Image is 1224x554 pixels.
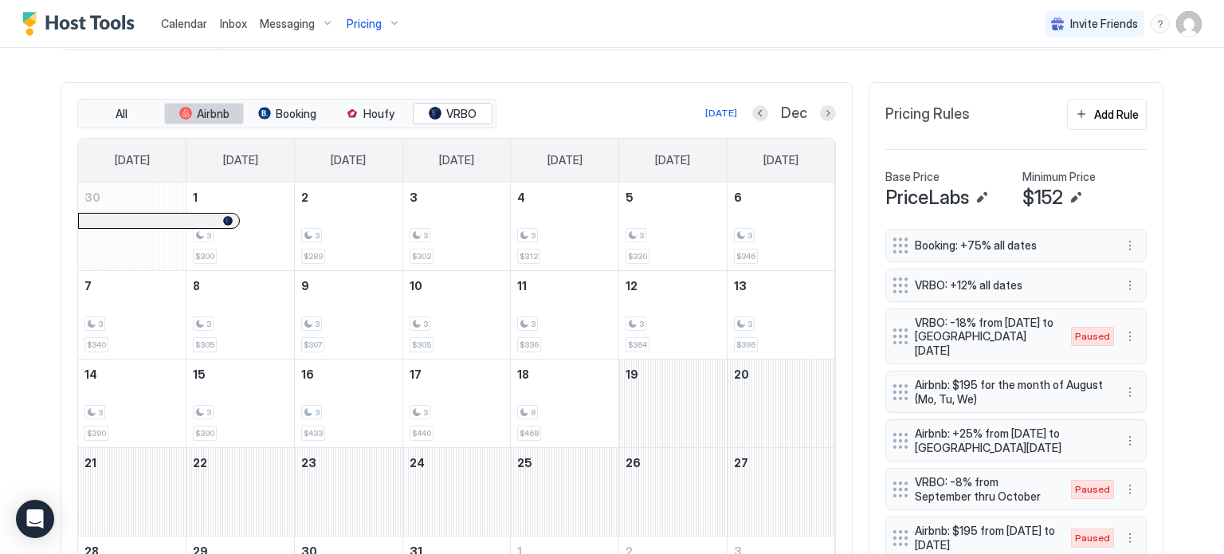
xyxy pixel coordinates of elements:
[619,360,727,389] a: December 19, 2025
[186,271,294,301] a: December 8, 2025
[304,428,323,438] span: $433
[186,447,295,536] td: December 22, 2025
[98,319,103,329] span: 3
[1176,11,1202,37] div: User profile
[628,251,647,261] span: $330
[628,340,647,350] span: $364
[247,103,327,125] button: Booking
[78,360,186,389] a: December 14, 2025
[193,191,198,204] span: 1
[207,139,274,182] a: Monday
[78,271,186,301] a: December 7, 2025
[186,359,295,447] td: December 15, 2025
[410,191,418,204] span: 3
[520,340,539,350] span: $336
[619,183,727,212] a: December 5, 2025
[531,319,535,329] span: 3
[295,183,402,212] a: December 2, 2025
[77,99,496,129] div: tab-group
[22,12,142,36] a: Host Tools Logo
[193,456,207,470] span: 22
[315,230,320,241] span: 3
[164,103,244,125] button: Airbnb
[1075,482,1110,497] span: Paused
[294,183,402,271] td: December 2, 2025
[1075,329,1110,344] span: Paused
[734,456,748,470] span: 27
[1070,17,1138,31] span: Invite Friends
[531,407,535,418] span: 8
[78,183,186,271] td: November 30, 2025
[84,367,97,381] span: 14
[260,17,315,31] span: Messaging
[403,360,511,389] a: December 17, 2025
[1120,276,1140,295] button: More options
[220,17,247,30] span: Inbox
[1022,186,1063,210] span: $152
[402,359,511,447] td: December 17, 2025
[87,340,106,350] span: $340
[446,107,477,121] span: VRBO
[439,153,474,167] span: [DATE]
[186,183,295,271] td: December 1, 2025
[402,270,511,359] td: December 10, 2025
[511,270,619,359] td: December 11, 2025
[98,407,103,418] span: 3
[295,360,402,389] a: December 16, 2025
[315,139,382,182] a: Tuesday
[295,448,402,477] a: December 23, 2025
[206,319,211,329] span: 3
[619,271,727,301] a: December 12, 2025
[639,230,644,241] span: 3
[915,378,1104,406] span: Airbnb: $195 for the month of August (Mo, Tu, We)
[78,359,186,447] td: December 14, 2025
[84,279,92,293] span: 7
[402,447,511,536] td: December 24, 2025
[1067,99,1147,130] button: Add Rule
[301,279,309,293] span: 9
[734,367,749,381] span: 20
[1066,188,1085,207] button: Edit
[206,407,211,418] span: 3
[1120,480,1140,499] button: More options
[511,448,618,477] a: December 25, 2025
[531,230,535,241] span: 3
[1120,236,1140,255] button: More options
[915,278,1104,293] span: VRBO: +12% all dates
[915,475,1055,503] span: VRBO: -8% from September thru October
[1120,431,1140,450] div: menu
[511,183,619,271] td: December 4, 2025
[186,183,294,212] a: December 1, 2025
[276,107,316,121] span: Booking
[517,279,527,293] span: 11
[193,279,200,293] span: 8
[517,456,532,470] span: 25
[1120,236,1140,255] div: menu
[915,316,1055,358] span: VRBO: -18% from [DATE] to [GEOGRAPHIC_DATA][DATE]
[315,407,320,418] span: 3
[423,230,428,241] span: 3
[347,17,382,31] span: Pricing
[410,279,422,293] span: 10
[294,447,402,536] td: December 23, 2025
[1120,327,1140,346] button: More options
[639,319,644,329] span: 3
[195,428,214,438] span: $390
[703,104,739,123] button: [DATE]
[532,139,598,182] a: Thursday
[1120,480,1140,499] div: menu
[885,170,940,184] span: Base Price
[747,319,752,329] span: 3
[547,153,583,167] span: [DATE]
[330,103,410,125] button: Houfy
[161,17,207,30] span: Calendar
[423,139,490,182] a: Wednesday
[402,183,511,271] td: December 3, 2025
[619,183,728,271] td: December 5, 2025
[736,340,755,350] span: $396
[403,448,511,477] a: December 24, 2025
[727,183,835,271] td: December 6, 2025
[304,340,322,350] span: $307
[81,103,161,125] button: All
